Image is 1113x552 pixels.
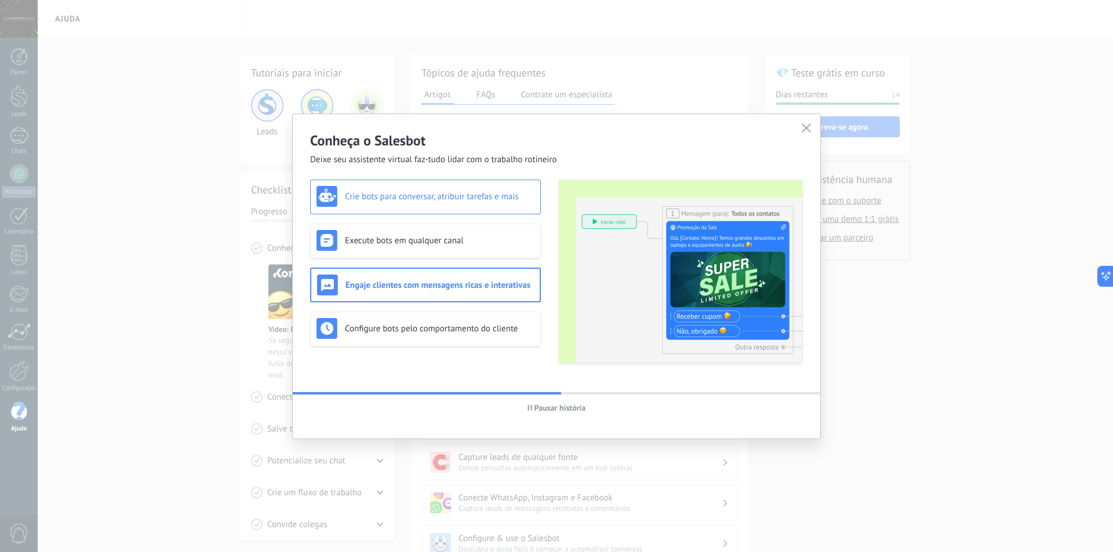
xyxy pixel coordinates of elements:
[522,399,591,416] button: Pausar história
[345,191,534,202] h3: Crie bots para conversar, atribuir tarefas e mais
[534,404,586,412] span: Pausar história
[345,280,534,291] h3: Engaje clientes com mensagens ricas e interativas
[310,154,557,166] span: Deixe seu assistente virtual faz-tudo lidar com o trabalho rotineiro
[345,323,534,334] h3: Configure bots pelo comportamento do cliente
[345,235,534,246] h3: Execute bots em qualquer canal
[310,131,803,149] h2: Conheça o Salesbot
